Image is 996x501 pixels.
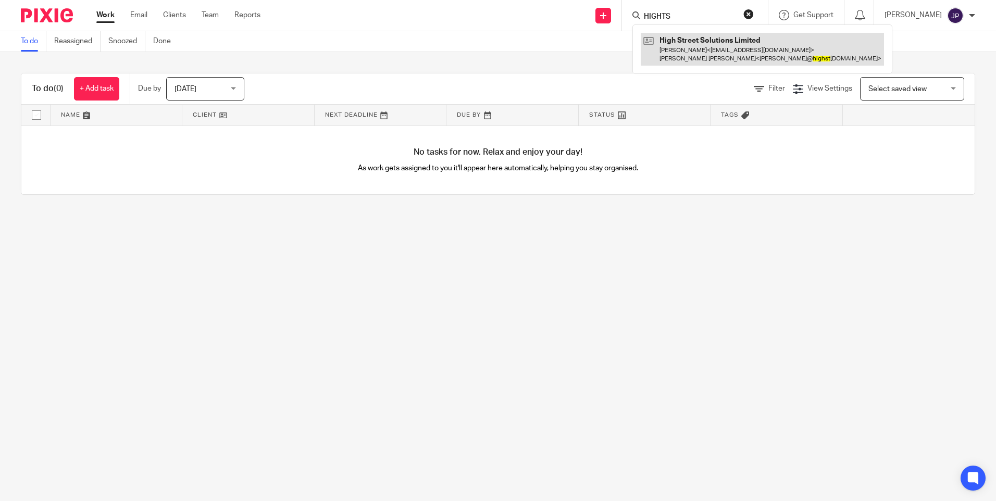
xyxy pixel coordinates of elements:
h4: No tasks for now. Relax and enjoy your day! [21,147,975,158]
a: Work [96,10,115,20]
span: Select saved view [868,85,927,93]
span: [DATE] [175,85,196,93]
p: [PERSON_NAME] [885,10,942,20]
span: Get Support [793,11,833,19]
a: Clients [163,10,186,20]
span: View Settings [807,85,852,92]
img: svg%3E [947,7,964,24]
a: Done [153,31,179,52]
a: Email [130,10,147,20]
a: Reassigned [54,31,101,52]
span: Tags [721,112,739,118]
a: + Add task [74,77,119,101]
input: Search [643,12,737,22]
p: As work gets assigned to you it'll appear here automatically, helping you stay organised. [260,163,737,173]
span: Filter [768,85,785,92]
button: Clear [743,9,754,19]
p: Due by [138,83,161,94]
h1: To do [32,83,64,94]
a: To do [21,31,46,52]
a: Team [202,10,219,20]
img: Pixie [21,8,73,22]
span: (0) [54,84,64,93]
a: Snoozed [108,31,145,52]
a: Reports [234,10,260,20]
